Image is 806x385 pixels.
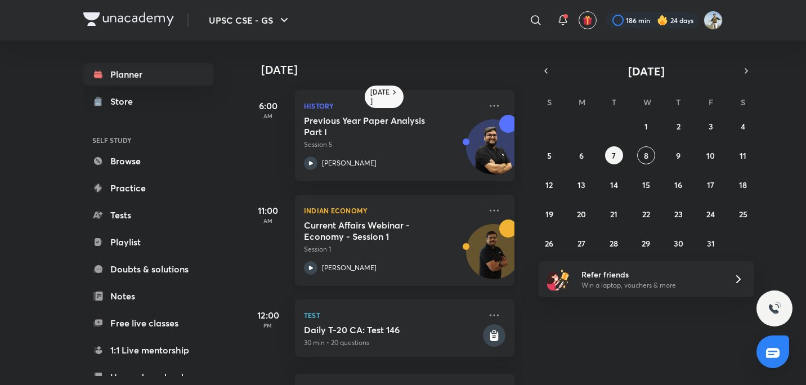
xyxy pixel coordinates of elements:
button: October 17, 2025 [702,176,720,194]
abbr: Friday [709,97,713,108]
abbr: October 8, 2025 [644,150,648,161]
abbr: October 22, 2025 [642,209,650,220]
div: Store [110,95,140,108]
button: October 23, 2025 [669,205,687,223]
h5: 6:00 [245,99,290,113]
a: Free live classes [83,312,214,334]
img: streak [657,15,668,26]
abbr: October 24, 2025 [706,209,715,220]
p: Win a laptop, vouchers & more [581,280,720,290]
button: October 21, 2025 [605,205,623,223]
button: October 8, 2025 [637,146,655,164]
img: referral [547,268,570,290]
abbr: October 15, 2025 [642,180,650,190]
abbr: Tuesday [612,97,616,108]
abbr: October 12, 2025 [545,180,553,190]
button: October 14, 2025 [605,176,623,194]
img: Srikanth Rathod [704,11,723,30]
button: October 18, 2025 [734,176,752,194]
p: AM [245,113,290,119]
abbr: October 19, 2025 [545,209,553,220]
abbr: October 17, 2025 [707,180,714,190]
h6: SELF STUDY [83,131,214,150]
p: [PERSON_NAME] [322,263,377,273]
button: October 13, 2025 [572,176,590,194]
img: avatar [583,15,593,25]
a: Planner [83,63,214,86]
h5: 12:00 [245,308,290,322]
abbr: October 7, 2025 [612,150,616,161]
button: October 22, 2025 [637,205,655,223]
abbr: October 18, 2025 [739,180,747,190]
a: Store [83,90,214,113]
h5: Current Affairs Webinar - Economy - Session 1 [304,220,444,242]
button: October 27, 2025 [572,234,590,252]
p: PM [245,322,290,329]
abbr: October 20, 2025 [577,209,586,220]
abbr: October 23, 2025 [674,209,683,220]
p: 30 min • 20 questions [304,338,481,348]
button: October 31, 2025 [702,234,720,252]
abbr: October 31, 2025 [707,238,715,249]
button: October 6, 2025 [572,146,590,164]
a: Tests [83,204,214,226]
h5: 11:00 [245,204,290,217]
span: [DATE] [628,64,665,79]
button: October 7, 2025 [605,146,623,164]
button: October 16, 2025 [669,176,687,194]
a: Company Logo [83,12,174,29]
abbr: Wednesday [643,97,651,108]
h4: [DATE] [261,63,526,77]
button: October 11, 2025 [734,146,752,164]
button: October 9, 2025 [669,146,687,164]
button: October 12, 2025 [540,176,558,194]
img: Avatar [467,230,521,284]
abbr: October 29, 2025 [642,238,650,249]
button: October 29, 2025 [637,234,655,252]
button: October 20, 2025 [572,205,590,223]
button: October 5, 2025 [540,146,558,164]
h5: Previous Year Paper Analysis Part I [304,115,444,137]
abbr: October 9, 2025 [676,150,680,161]
abbr: October 21, 2025 [610,209,617,220]
button: October 26, 2025 [540,234,558,252]
button: October 28, 2025 [605,234,623,252]
button: avatar [579,11,597,29]
abbr: October 16, 2025 [674,180,682,190]
h5: Daily T-20 CA: Test 146 [304,324,481,335]
p: AM [245,217,290,224]
img: Company Logo [83,12,174,26]
abbr: Sunday [547,97,552,108]
abbr: October 11, 2025 [740,150,746,161]
p: Indian Economy [304,204,481,217]
abbr: October 1, 2025 [644,121,648,132]
abbr: October 10, 2025 [706,150,715,161]
abbr: October 25, 2025 [739,209,747,220]
a: Playlist [83,231,214,253]
abbr: October 30, 2025 [674,238,683,249]
a: Notes [83,285,214,307]
p: Session 5 [304,140,481,150]
abbr: October 13, 2025 [577,180,585,190]
button: UPSC CSE - GS [202,9,298,32]
button: October 3, 2025 [702,117,720,135]
abbr: October 4, 2025 [741,121,745,132]
button: [DATE] [554,63,738,79]
abbr: Monday [579,97,585,108]
button: October 24, 2025 [702,205,720,223]
abbr: October 3, 2025 [709,121,713,132]
abbr: Thursday [676,97,680,108]
button: October 10, 2025 [702,146,720,164]
button: October 4, 2025 [734,117,752,135]
img: ttu [768,302,781,315]
abbr: October 28, 2025 [610,238,618,249]
a: Doubts & solutions [83,258,214,280]
img: Avatar [467,126,521,180]
h6: Refer friends [581,268,720,280]
abbr: October 27, 2025 [577,238,585,249]
button: October 25, 2025 [734,205,752,223]
a: Practice [83,177,214,199]
p: Test [304,308,481,322]
abbr: October 5, 2025 [547,150,552,161]
abbr: October 26, 2025 [545,238,553,249]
